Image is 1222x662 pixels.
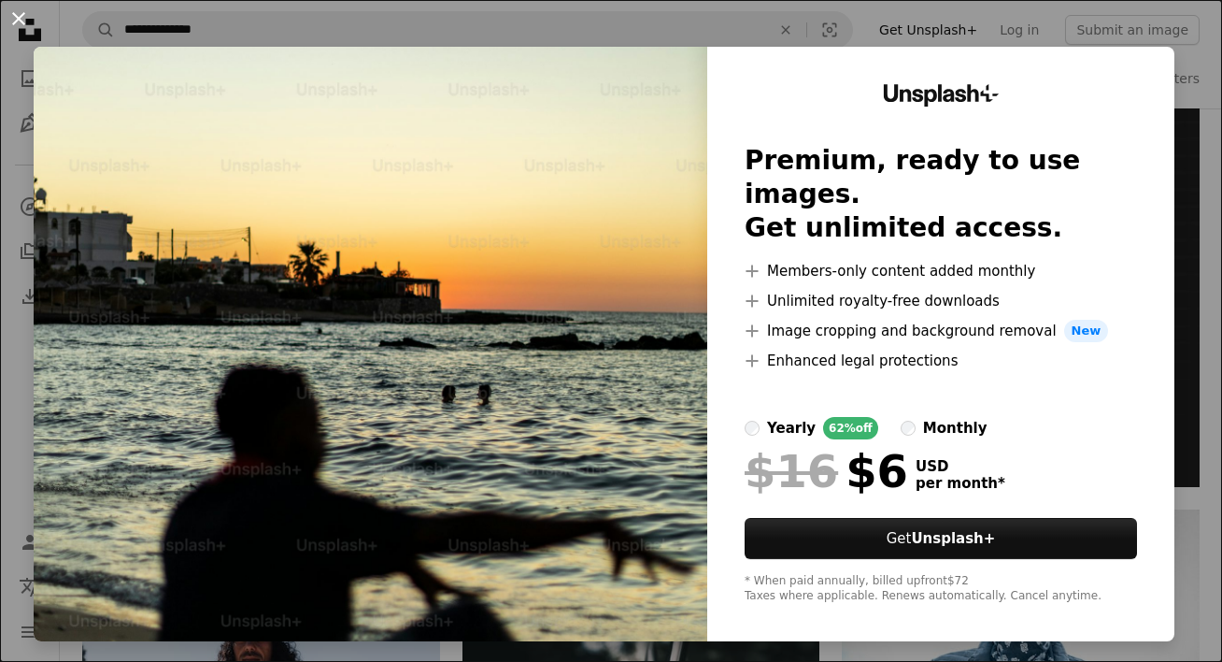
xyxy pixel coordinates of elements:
[745,260,1137,282] li: Members-only content added monthly
[823,417,878,439] div: 62% off
[1064,320,1109,342] span: New
[901,421,916,436] input: monthly
[745,574,1137,604] div: * When paid annually, billed upfront $72 Taxes where applicable. Renews automatically. Cancel any...
[745,518,1137,559] button: GetUnsplash+
[745,290,1137,312] li: Unlimited royalty-free downloads
[767,417,816,439] div: yearly
[745,447,838,496] span: $16
[916,458,1005,475] span: USD
[745,320,1137,342] li: Image cropping and background removal
[923,417,988,439] div: monthly
[911,530,995,547] strong: Unsplash+
[745,421,760,436] input: yearly62%off
[745,144,1137,245] h2: Premium, ready to use images. Get unlimited access.
[745,350,1137,372] li: Enhanced legal protections
[916,475,1005,492] span: per month *
[745,447,908,496] div: $6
